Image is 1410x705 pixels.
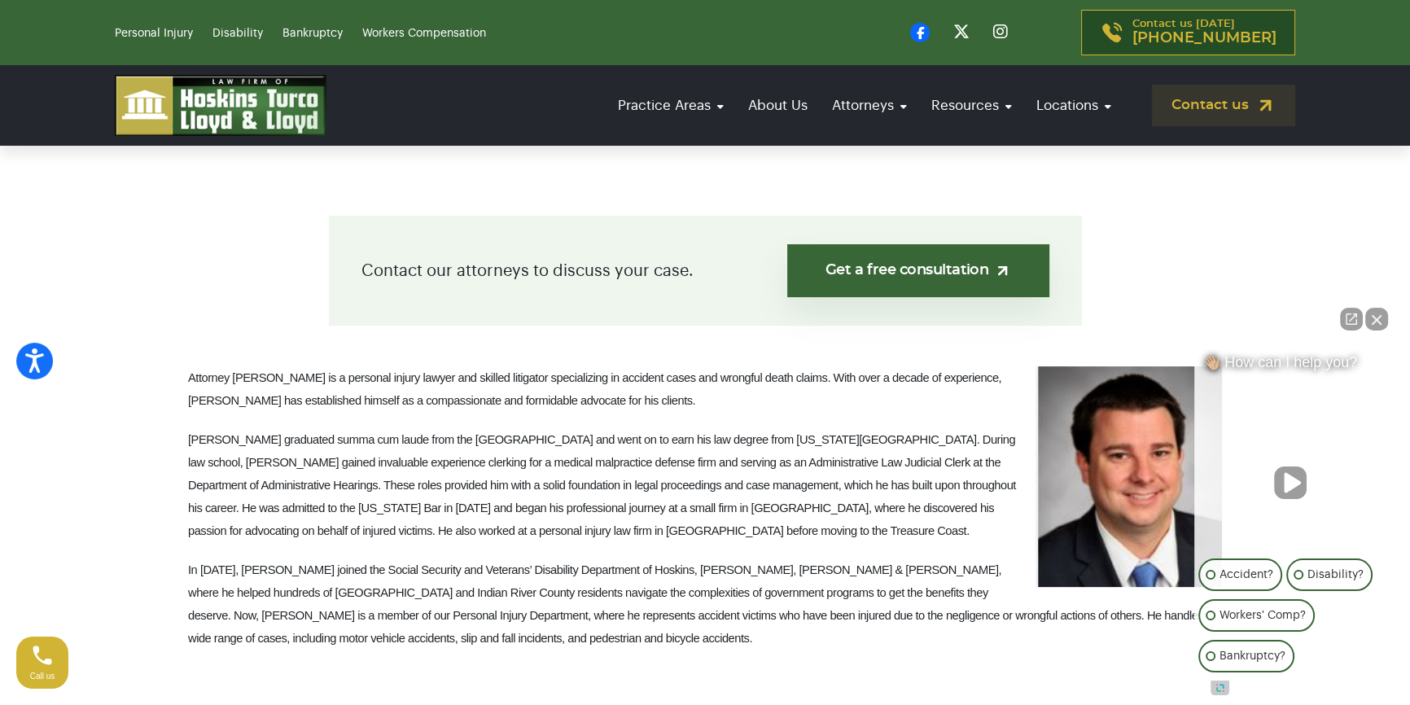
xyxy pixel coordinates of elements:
[1211,681,1229,695] a: Open intaker chat
[1194,353,1386,379] div: 👋🏼 How can I help you?
[188,563,1212,645] span: In [DATE], [PERSON_NAME] joined the Social Security and Veterans’ Disability Department of Hoskin...
[1220,646,1285,666] p: Bankruptcy?
[115,28,193,39] a: Personal Injury
[1220,565,1273,585] p: Accident?
[1132,19,1276,46] p: Contact us [DATE]
[212,28,263,39] a: Disability
[787,244,1049,297] a: Get a free consultation
[1152,85,1295,126] a: Contact us
[282,28,343,39] a: Bankruptcy
[994,262,1011,279] img: arrow-up-right-light.svg
[1274,466,1307,499] button: Unmute video
[610,82,732,129] a: Practice Areas
[1036,366,1222,587] img: Attorney Rick Lavery Jr
[1132,30,1276,46] span: [PHONE_NUMBER]
[1028,82,1119,129] a: Locations
[923,82,1020,129] a: Resources
[1081,10,1295,55] a: Contact us [DATE][PHONE_NUMBER]
[1340,308,1363,331] a: Open direct chat
[362,28,486,39] a: Workers Compensation
[30,672,55,681] span: Call us
[188,433,1016,537] span: [PERSON_NAME] graduated summa cum laude from the [GEOGRAPHIC_DATA] and went on to earn his law de...
[1307,565,1364,585] p: Disability?
[329,216,1082,326] div: Contact our attorneys to discuss your case.
[1365,308,1388,331] button: Close Intaker Chat Widget
[740,82,816,129] a: About Us
[115,75,326,136] img: logo
[1220,606,1306,625] p: Workers' Comp?
[824,82,915,129] a: Attorneys
[188,371,1001,407] span: Attorney [PERSON_NAME] is a personal injury lawyer and skilled litigator specializing in accident...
